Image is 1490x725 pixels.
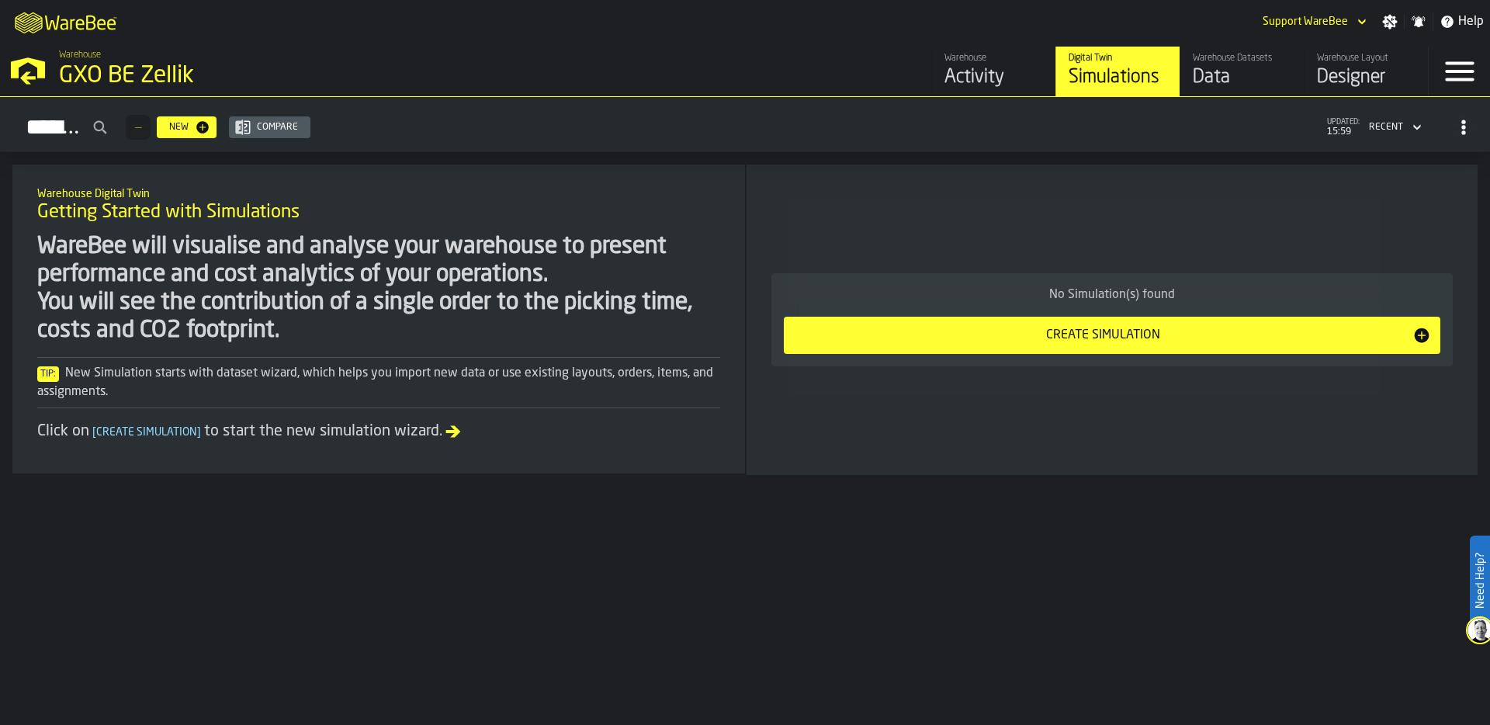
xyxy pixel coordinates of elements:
[747,165,1478,475] div: ItemListCard-
[1317,65,1415,90] div: Designer
[1193,53,1291,64] div: Warehouse Datasets
[1304,47,1428,96] a: link-to-/wh/i/5fa160b1-7992-442a-9057-4226e3d2ae6d/designer
[1405,14,1433,29] label: button-toggle-Notifications
[1256,12,1370,31] div: DropdownMenuValue-Support WareBee
[37,364,720,401] div: New Simulation starts with dataset wizard, which helps you import new data or use existing layout...
[135,122,141,133] span: —
[229,116,310,138] button: button-Compare
[1376,14,1404,29] label: button-toggle-Settings
[784,286,1440,304] div: No Simulation(s) found
[37,421,720,442] div: Click on to start the new simulation wizard.
[1193,65,1291,90] div: Data
[944,53,1043,64] div: Warehouse
[1327,118,1360,127] span: updated:
[92,427,96,438] span: [
[1433,12,1490,31] label: button-toggle-Help
[1069,53,1167,64] div: Digital Twin
[944,65,1043,90] div: Activity
[1055,47,1180,96] a: link-to-/wh/i/5fa160b1-7992-442a-9057-4226e3d2ae6d/simulations
[784,317,1440,354] button: button-Create Simulation
[197,427,201,438] span: ]
[1429,47,1490,96] label: button-toggle-Menu
[37,200,300,225] span: Getting Started with Simulations
[1369,122,1403,133] div: DropdownMenuValue-4
[89,427,204,438] span: Create Simulation
[1458,12,1484,31] span: Help
[37,366,59,382] span: Tip:
[1317,53,1415,64] div: Warehouse Layout
[120,115,157,140] div: ButtonLoadMore-Load More-Prev-First-Last
[59,62,478,90] div: GXO BE Zellik
[793,326,1412,345] div: Create Simulation
[931,47,1055,96] a: link-to-/wh/i/5fa160b1-7992-442a-9057-4226e3d2ae6d/feed/
[1069,65,1167,90] div: Simulations
[1327,127,1360,137] span: 15:59
[1263,16,1348,28] div: DropdownMenuValue-Support WareBee
[1180,47,1304,96] a: link-to-/wh/i/5fa160b1-7992-442a-9057-4226e3d2ae6d/data
[12,165,745,474] div: ItemListCard-
[37,185,720,200] h2: Sub Title
[37,233,720,345] div: WareBee will visualise and analyse your warehouse to present performance and cost analytics of yo...
[25,177,733,233] div: title-Getting Started with Simulations
[157,116,217,138] button: button-New
[1363,118,1425,137] div: DropdownMenuValue-4
[251,122,304,133] div: Compare
[163,122,195,133] div: New
[59,50,101,61] span: Warehouse
[1471,537,1488,624] label: Need Help?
